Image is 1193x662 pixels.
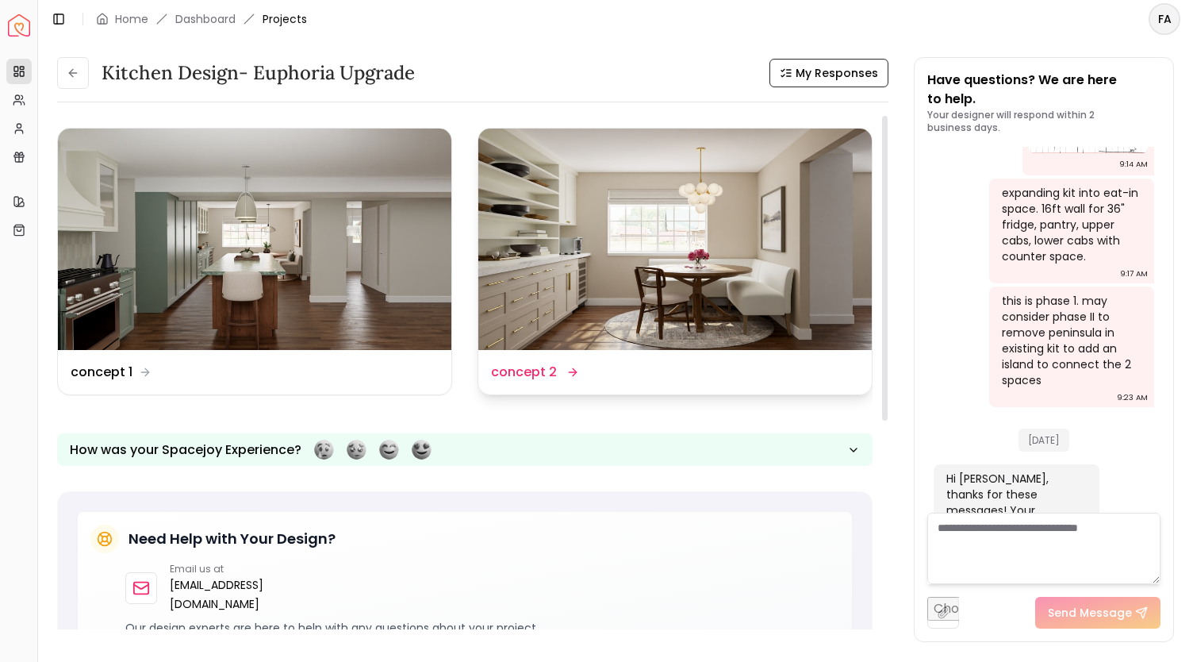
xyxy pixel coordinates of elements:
[491,363,557,382] dd: concept 2
[927,71,1160,109] p: Have questions? We are here to help.
[1018,429,1069,452] span: [DATE]
[478,128,873,395] a: concept 2concept 2
[170,563,285,575] p: Email us at
[478,129,872,350] img: concept 2
[1117,390,1148,406] div: 9:23 AM
[927,109,1160,134] p: Your designer will respond within 2 business days.
[1120,266,1148,282] div: 9:17 AM
[70,441,301,460] p: How was your Spacejoy Experience?
[129,528,336,550] h5: Need Help with Your Design?
[175,11,236,27] a: Dashboard
[57,128,452,395] a: concept 1concept 1
[115,11,148,27] a: Home
[102,60,415,86] h3: Kitchen design- Euphoria Upgrade
[1002,185,1139,264] div: expanding kit into eat-in space. 16ft wall for 36" fridge, pantry, upper cabs, lower cabs with co...
[1149,3,1180,35] button: FA
[125,620,839,636] p: Our design experts are here to help with any questions about your project.
[1002,293,1139,388] div: this is phase 1. may consider phase II to remove peninsula in existing kit to add an island to co...
[946,471,1084,550] div: Hi [PERSON_NAME], thanks for these messages! Your designer will reach out to you shortly.
[263,11,307,27] span: Projects
[796,65,878,81] span: My Responses
[769,59,888,87] button: My Responses
[170,575,285,614] a: [EMAIL_ADDRESS][DOMAIN_NAME]
[96,11,307,27] nav: breadcrumb
[71,363,132,382] dd: concept 1
[1119,156,1148,172] div: 9:14 AM
[1150,5,1179,33] span: FA
[8,14,30,37] img: Spacejoy Logo
[8,14,30,37] a: Spacejoy
[57,433,873,466] button: How was your Spacejoy Experience?Feeling terribleFeeling badFeeling goodFeeling awesome
[58,129,451,350] img: concept 1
